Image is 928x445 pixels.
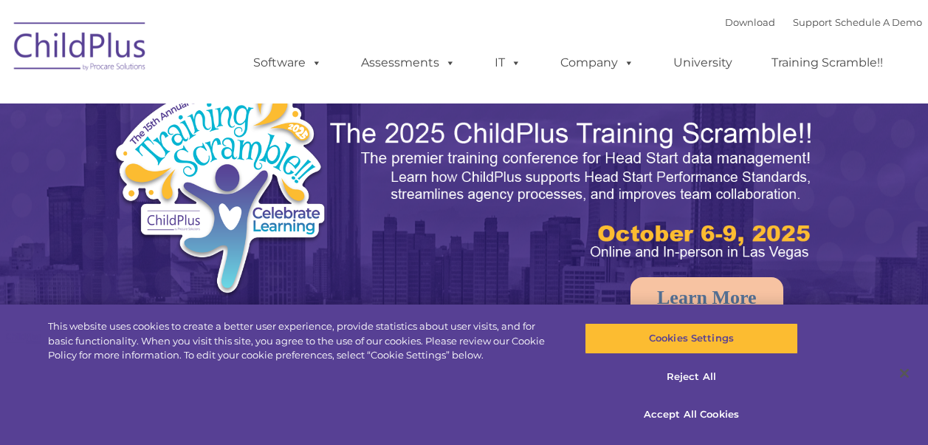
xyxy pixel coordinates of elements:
button: Cookies Settings [585,323,798,354]
a: University [659,48,747,78]
button: Reject All [585,361,798,393]
button: Close [888,357,921,390]
button: Accept All Cookies [585,399,798,430]
a: Training Scramble!! [757,48,898,78]
a: Company [546,48,649,78]
a: Schedule A Demo [835,16,922,28]
a: Assessments [346,48,470,78]
img: ChildPlus by Procare Solutions [7,12,154,86]
a: Support [793,16,832,28]
div: This website uses cookies to create a better user experience, provide statistics about user visit... [48,319,557,363]
a: Download [725,16,775,28]
a: Learn More [630,277,783,319]
a: IT [480,48,536,78]
font: | [725,16,922,28]
a: Software [238,48,337,78]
